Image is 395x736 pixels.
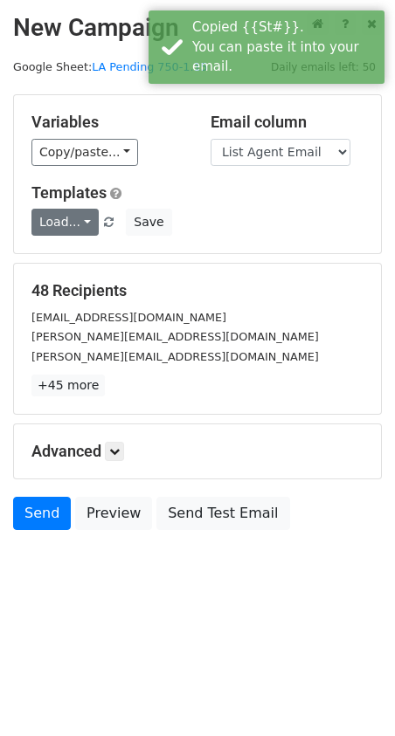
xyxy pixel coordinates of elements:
a: Send Test Email [156,497,289,530]
h5: 48 Recipients [31,281,364,300]
small: [PERSON_NAME][EMAIL_ADDRESS][DOMAIN_NAME] [31,330,319,343]
h2: New Campaign [13,13,382,43]
h5: Advanced [31,442,364,461]
div: Copied {{St#}}. You can paste it into your email. [192,17,378,77]
small: [PERSON_NAME][EMAIL_ADDRESS][DOMAIN_NAME] [31,350,319,363]
a: Copy/paste... [31,139,138,166]
a: LA Pending 750-1.15 [92,60,208,73]
iframe: Chat Widget [308,652,395,736]
h5: Email column [211,113,364,132]
small: Google Sheet: [13,60,208,73]
a: +45 more [31,375,105,396]
small: [EMAIL_ADDRESS][DOMAIN_NAME] [31,311,226,324]
a: Load... [31,209,99,236]
h5: Variables [31,113,184,132]
a: Send [13,497,71,530]
button: Save [126,209,171,236]
a: Preview [75,497,152,530]
a: Templates [31,183,107,202]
